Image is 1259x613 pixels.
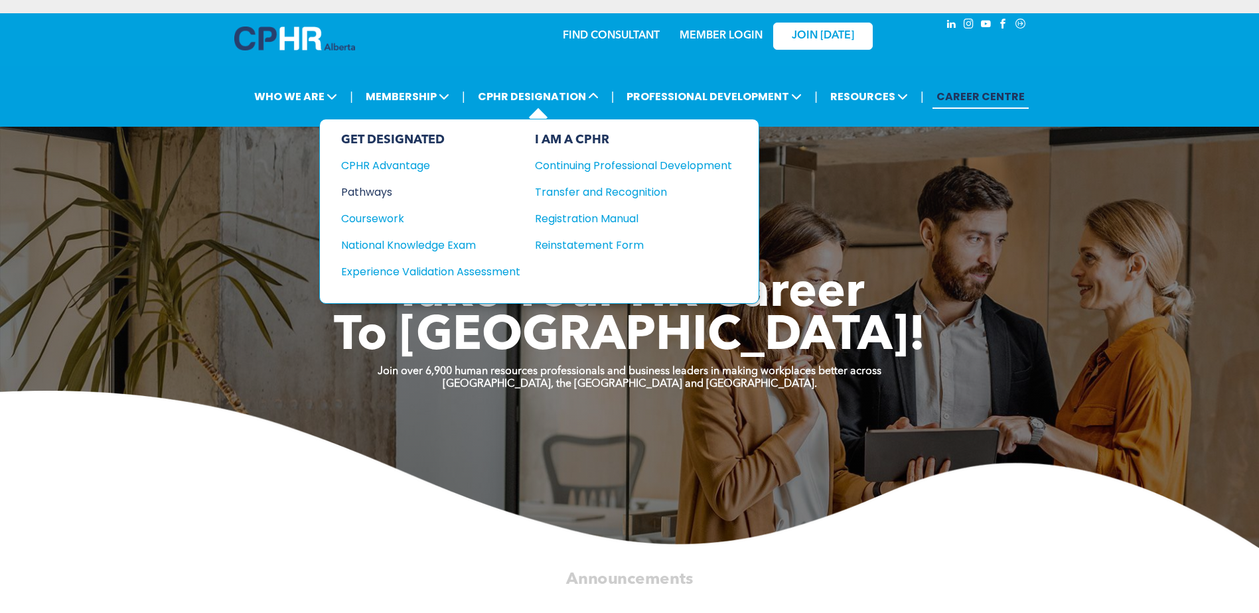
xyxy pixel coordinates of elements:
[535,157,732,174] a: Continuing Professional Development
[341,210,502,227] div: Coursework
[611,83,615,110] li: |
[474,84,603,109] span: CPHR DESIGNATION
[535,184,732,200] a: Transfer and Recognition
[773,23,873,50] a: JOIN [DATE]
[680,31,763,41] a: MEMBER LOGIN
[341,157,502,174] div: CPHR Advantage
[535,237,732,253] a: Reinstatement Form
[535,237,712,253] div: Reinstatement Form
[341,184,502,200] div: Pathways
[234,27,355,50] img: A blue and white logo for cp alberta
[341,237,520,253] a: National Knowledge Exam
[362,84,453,109] span: MEMBERSHIP
[250,84,341,109] span: WHO WE ARE
[535,210,732,227] a: Registration Manual
[563,31,660,41] a: FIND CONSULTANT
[341,210,520,227] a: Coursework
[443,379,817,389] strong: [GEOGRAPHIC_DATA], the [GEOGRAPHIC_DATA] and [GEOGRAPHIC_DATA].
[944,17,959,34] a: linkedin
[350,83,353,110] li: |
[1013,17,1028,34] a: Social network
[462,83,465,110] li: |
[535,210,712,227] div: Registration Manual
[979,17,994,34] a: youtube
[962,17,976,34] a: instagram
[341,157,520,174] a: CPHR Advantage
[826,84,912,109] span: RESOURCES
[341,263,502,280] div: Experience Validation Assessment
[341,133,520,147] div: GET DESIGNATED
[932,84,1029,109] a: CAREER CENTRE
[623,84,806,109] span: PROFESSIONAL DEVELOPMENT
[996,17,1011,34] a: facebook
[341,263,520,280] a: Experience Validation Assessment
[334,313,926,361] span: To [GEOGRAPHIC_DATA]!
[341,237,502,253] div: National Knowledge Exam
[792,30,854,42] span: JOIN [DATE]
[566,571,693,587] span: Announcements
[535,157,712,174] div: Continuing Professional Development
[341,184,520,200] a: Pathways
[921,83,924,110] li: |
[535,184,712,200] div: Transfer and Recognition
[378,366,881,377] strong: Join over 6,900 human resources professionals and business leaders in making workplaces better ac...
[535,133,732,147] div: I AM A CPHR
[814,83,818,110] li: |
